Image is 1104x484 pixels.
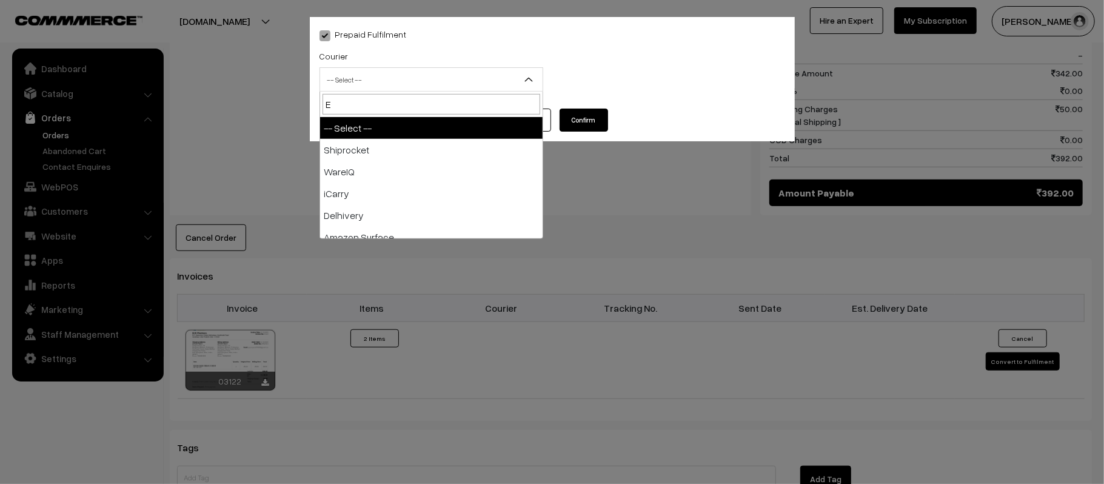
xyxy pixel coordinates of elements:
button: Confirm [560,109,608,132]
li: Shiprocket [320,139,543,161]
li: iCarry [320,183,543,204]
li: Amazon Surface [320,226,543,248]
li: -- Select -- [320,117,543,139]
li: Delhivery [320,204,543,226]
span: -- Select -- [320,69,543,90]
label: Prepaid Fulfilment [319,28,407,41]
li: WareIQ [320,161,543,183]
label: Courier [319,50,349,62]
span: -- Select -- [319,67,543,92]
